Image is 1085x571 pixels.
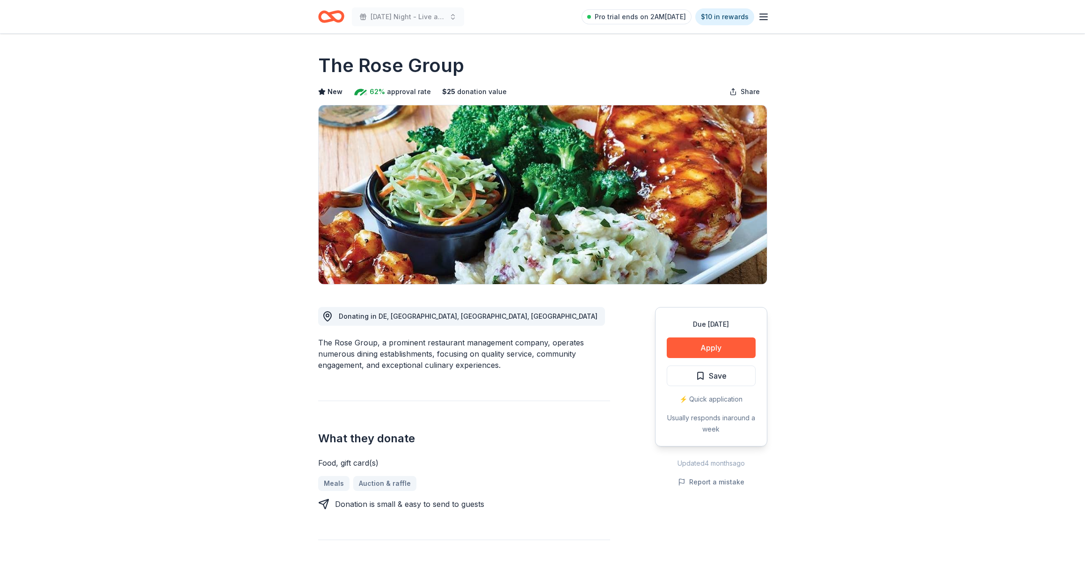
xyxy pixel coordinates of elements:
button: Apply [667,337,756,358]
a: Meals [318,476,350,491]
div: Updated 4 months ago [655,458,767,469]
button: Share [722,82,767,101]
img: Image for The Rose Group [319,105,767,284]
span: approval rate [387,86,431,97]
div: ⚡️ Quick application [667,394,756,405]
span: donation value [457,86,507,97]
div: The Rose Group, a prominent restaurant management company, operates numerous dining establishment... [318,337,610,371]
button: Save [667,366,756,386]
h1: The Rose Group [318,52,464,79]
div: Due [DATE] [667,319,756,330]
span: Save [709,370,727,382]
span: [DATE] Night - Live at the Library! [371,11,445,22]
div: Usually responds in around a week [667,412,756,435]
a: $10 in rewards [695,8,754,25]
button: [DATE] Night - Live at the Library! [352,7,464,26]
span: 62% [370,86,385,97]
span: New [328,86,342,97]
a: Pro trial ends on 2AM[DATE] [582,9,692,24]
span: Donating in DE, [GEOGRAPHIC_DATA], [GEOGRAPHIC_DATA], [GEOGRAPHIC_DATA] [339,312,597,320]
div: Donation is small & easy to send to guests [335,498,484,510]
h2: What they donate [318,431,610,446]
button: Report a mistake [678,476,744,488]
span: $ 25 [442,86,455,97]
div: Food, gift card(s) [318,457,610,469]
span: Share [741,86,760,97]
span: Pro trial ends on 2AM[DATE] [595,11,686,22]
a: Home [318,6,344,28]
a: Auction & raffle [353,476,416,491]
